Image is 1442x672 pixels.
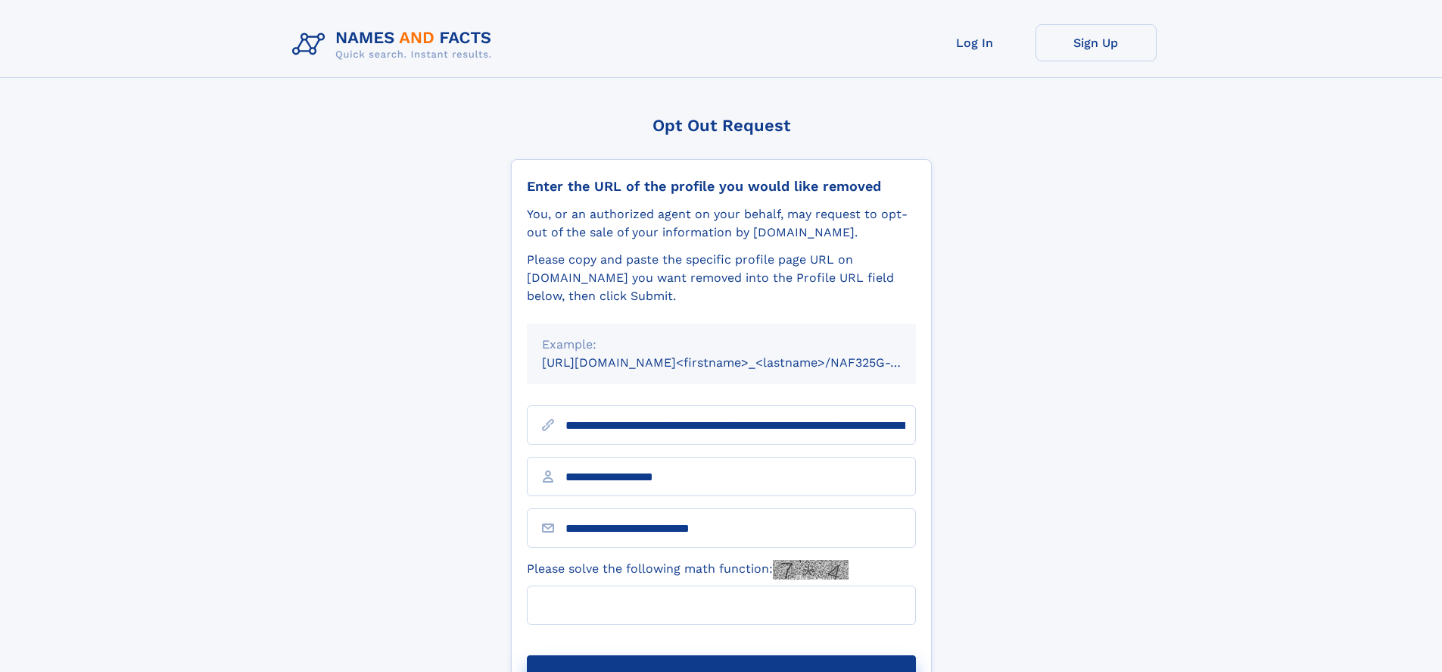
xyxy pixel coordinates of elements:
div: Enter the URL of the profile you would like removed [527,178,916,195]
a: Sign Up [1036,24,1157,61]
a: Log In [914,24,1036,61]
div: Please copy and paste the specific profile page URL on [DOMAIN_NAME] you want removed into the Pr... [527,251,916,305]
small: [URL][DOMAIN_NAME]<firstname>_<lastname>/NAF325G-xxxxxxxx [542,355,945,370]
label: Please solve the following math function: [527,560,849,580]
div: Opt Out Request [511,116,932,135]
div: You, or an authorized agent on your behalf, may request to opt-out of the sale of your informatio... [527,205,916,242]
div: Example: [542,336,901,354]
img: Logo Names and Facts [286,24,504,65]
